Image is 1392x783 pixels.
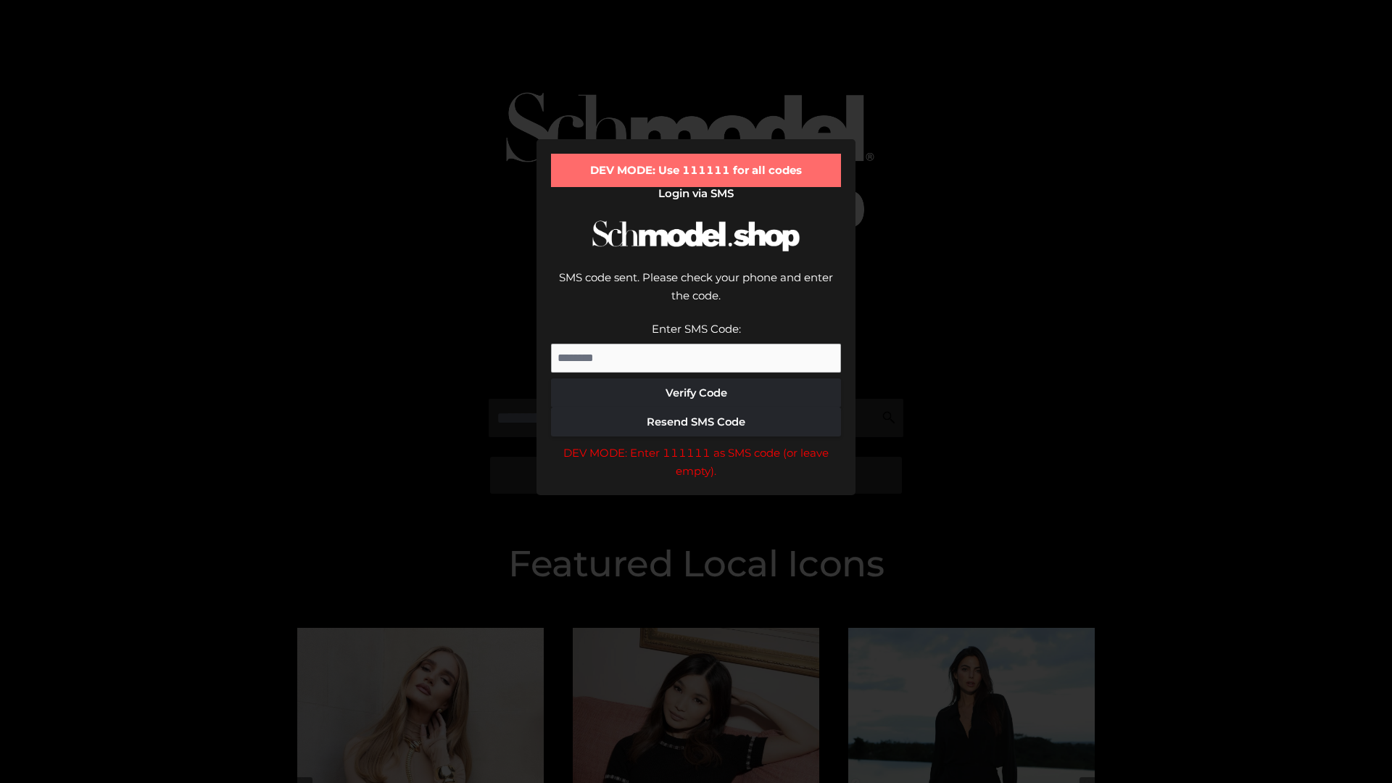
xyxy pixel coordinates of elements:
[551,407,841,436] button: Resend SMS Code
[551,154,841,187] div: DEV MODE: Use 111111 for all codes
[551,268,841,320] div: SMS code sent. Please check your phone and enter the code.
[551,378,841,407] button: Verify Code
[551,444,841,481] div: DEV MODE: Enter 111111 as SMS code (or leave empty).
[587,207,805,265] img: Schmodel Logo
[551,187,841,200] h2: Login via SMS
[652,322,741,336] label: Enter SMS Code:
